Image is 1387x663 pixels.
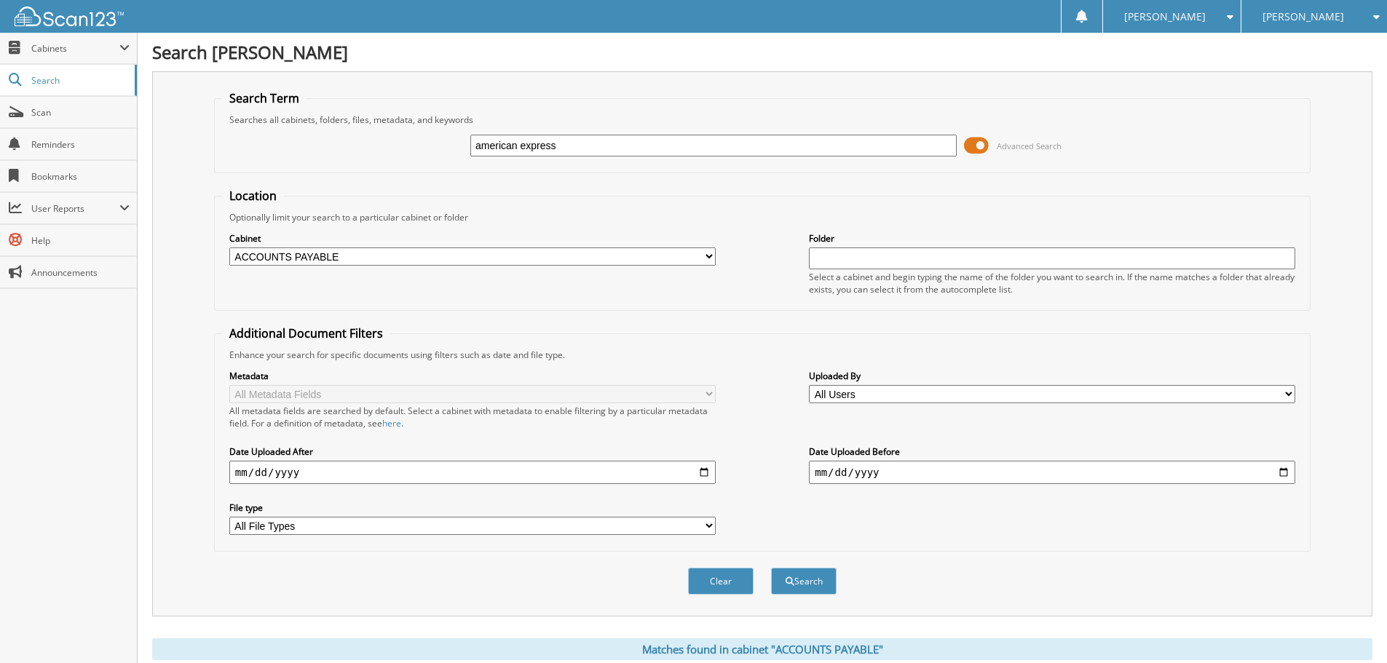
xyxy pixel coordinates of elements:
[31,170,130,183] span: Bookmarks
[31,234,130,247] span: Help
[997,140,1062,151] span: Advanced Search
[382,417,401,429] a: here
[31,138,130,151] span: Reminders
[771,568,837,595] button: Search
[31,266,130,279] span: Announcements
[1124,12,1206,21] span: [PERSON_NAME]
[222,325,390,341] legend: Additional Document Filters
[809,232,1295,245] label: Folder
[229,501,716,514] label: File type
[15,7,124,26] img: scan123-logo-white.svg
[229,370,716,382] label: Metadata
[222,90,307,106] legend: Search Term
[229,461,716,484] input: start
[31,74,127,87] span: Search
[222,211,1303,223] div: Optionally limit your search to a particular cabinet or folder
[152,40,1372,64] h1: Search [PERSON_NAME]
[31,202,119,215] span: User Reports
[229,232,716,245] label: Cabinet
[222,114,1303,126] div: Searches all cabinets, folders, files, metadata, and keywords
[809,461,1295,484] input: end
[1262,12,1344,21] span: [PERSON_NAME]
[809,370,1295,382] label: Uploaded By
[222,188,284,204] legend: Location
[229,445,716,458] label: Date Uploaded After
[222,349,1303,361] div: Enhance your search for specific documents using filters such as date and file type.
[31,42,119,55] span: Cabinets
[31,106,130,119] span: Scan
[152,638,1372,660] div: Matches found in cabinet "ACCOUNTS PAYABLE"
[688,568,754,595] button: Clear
[809,445,1295,458] label: Date Uploaded Before
[809,271,1295,295] div: Select a cabinet and begin typing the name of the folder you want to search in. If the name match...
[229,405,716,429] div: All metadata fields are searched by default. Select a cabinet with metadata to enable filtering b...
